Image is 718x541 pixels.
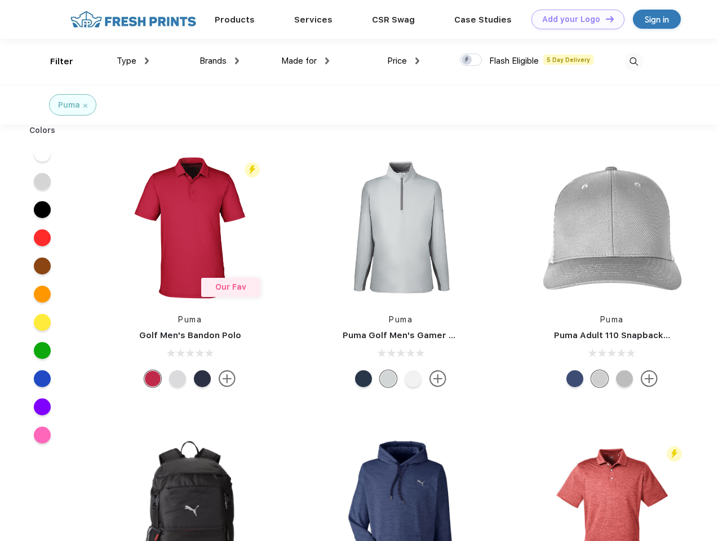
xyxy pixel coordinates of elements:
div: Colors [21,125,64,136]
a: CSR Swag [372,15,415,25]
span: Type [117,56,136,66]
img: DT [606,16,614,22]
a: Services [294,15,333,25]
div: Sign in [645,13,669,26]
img: dropdown.png [145,57,149,64]
div: Quarry Brt Whit [591,370,608,387]
img: more.svg [429,370,446,387]
div: Bright White [405,370,422,387]
span: Our Fav [215,282,246,291]
a: Puma Golf Men's Gamer Golf Quarter-Zip [343,330,521,340]
div: Navy Blazer [355,370,372,387]
img: func=resize&h=266 [326,153,476,303]
img: func=resize&h=266 [115,153,265,303]
img: filter_cancel.svg [83,104,87,108]
img: func=resize&h=266 [537,153,687,303]
div: Quarry with Brt Whit [616,370,633,387]
a: Puma [600,315,624,324]
img: desktop_search.svg [624,52,643,71]
a: Golf Men's Bandon Polo [139,330,241,340]
img: dropdown.png [235,57,239,64]
a: Puma [389,315,413,324]
div: Add your Logo [542,15,600,24]
div: Navy Blazer [194,370,211,387]
span: 5 Day Delivery [543,55,593,65]
div: Filter [50,55,73,68]
div: Peacoat Qut Shd [566,370,583,387]
div: Ski Patrol [144,370,161,387]
span: Made for [281,56,317,66]
img: dropdown.png [325,57,329,64]
img: more.svg [641,370,658,387]
div: Puma [58,99,80,111]
img: more.svg [219,370,236,387]
img: flash_active_toggle.svg [245,162,260,178]
a: Puma [178,315,202,324]
span: Brands [200,56,227,66]
span: Flash Eligible [489,56,539,66]
a: Sign in [633,10,681,29]
div: High Rise [169,370,186,387]
img: fo%20logo%202.webp [67,10,200,29]
img: dropdown.png [415,57,419,64]
img: flash_active_toggle.svg [667,446,682,462]
span: Price [387,56,407,66]
div: High Rise [380,370,397,387]
a: Products [215,15,255,25]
